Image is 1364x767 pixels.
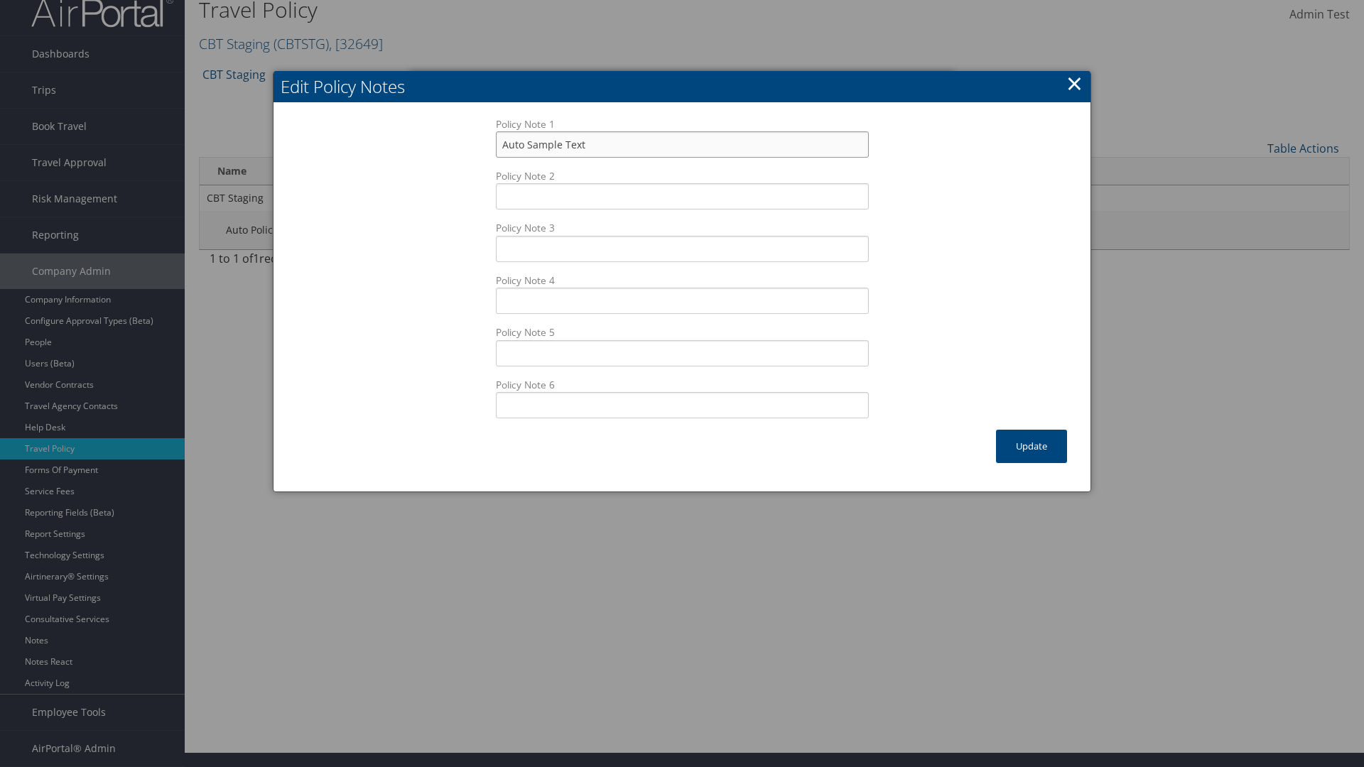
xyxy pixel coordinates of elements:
[496,131,869,158] input: Policy Note 1
[496,288,869,314] input: Policy Note 4
[496,378,869,418] label: Policy Note 6
[496,325,869,366] label: Policy Note 5
[496,169,869,210] label: Policy Note 2
[496,236,869,262] input: Policy Note 3
[496,183,869,210] input: Policy Note 2
[996,430,1067,463] button: Update
[496,392,869,418] input: Policy Note 6
[1066,69,1083,97] a: Close
[496,117,869,158] label: Policy Note 1
[496,340,869,366] input: Policy Note 5
[274,71,1090,102] h2: Edit Policy Notes
[496,221,869,261] label: Policy Note 3
[496,273,869,314] label: Policy Note 4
